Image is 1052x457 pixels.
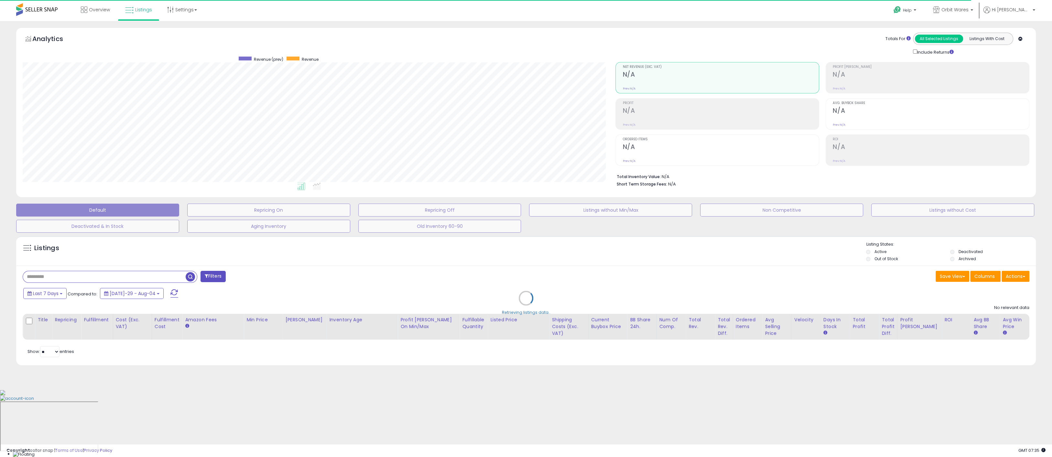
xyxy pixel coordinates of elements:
[187,220,350,233] button: Aging Inventory
[833,143,1029,152] h2: N/A
[833,138,1029,141] span: ROI
[885,36,911,42] div: Totals For
[187,204,350,217] button: Repricing On
[833,71,1029,80] h2: N/A
[908,48,961,56] div: Include Returns
[903,7,912,13] span: Help
[89,6,110,13] span: Overview
[502,309,550,315] div: Retrieving listings data..
[623,159,635,163] small: Prev: N/A
[833,87,845,90] small: Prev: N/A
[616,172,1025,180] li: N/A
[623,107,819,116] h2: N/A
[254,57,283,62] span: Revenue (prev)
[623,123,635,127] small: Prev: N/A
[16,204,179,217] button: Default
[700,204,863,217] button: Non Competitive
[623,65,819,69] span: Net Revenue (Exc. VAT)
[16,220,179,233] button: Deactivated & In Stock
[623,87,635,90] small: Prev: N/A
[302,57,319,62] span: Revenue
[915,35,963,43] button: All Selected Listings
[893,6,901,14] i: Get Help
[623,143,819,152] h2: N/A
[941,6,969,13] span: Orbit Wares
[32,34,76,45] h5: Analytics
[888,1,923,21] a: Help
[616,174,660,179] b: Total Inventory Value:
[833,123,845,127] small: Prev: N/A
[992,6,1031,13] span: Hi [PERSON_NAME]
[358,204,521,217] button: Repricing Off
[358,220,521,233] button: Old Inventory 60-90
[833,65,1029,69] span: Profit [PERSON_NAME]
[623,101,819,105] span: Profit
[529,204,692,217] button: Listings without Min/Max
[616,181,667,187] b: Short Term Storage Fees:
[135,6,152,13] span: Listings
[623,71,819,80] h2: N/A
[963,35,1011,43] button: Listings With Cost
[833,101,1029,105] span: Avg. Buybox Share
[871,204,1034,217] button: Listings without Cost
[833,107,1029,116] h2: N/A
[983,6,1035,21] a: Hi [PERSON_NAME]
[623,138,819,141] span: Ordered Items
[668,181,676,187] span: N/A
[833,159,845,163] small: Prev: N/A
